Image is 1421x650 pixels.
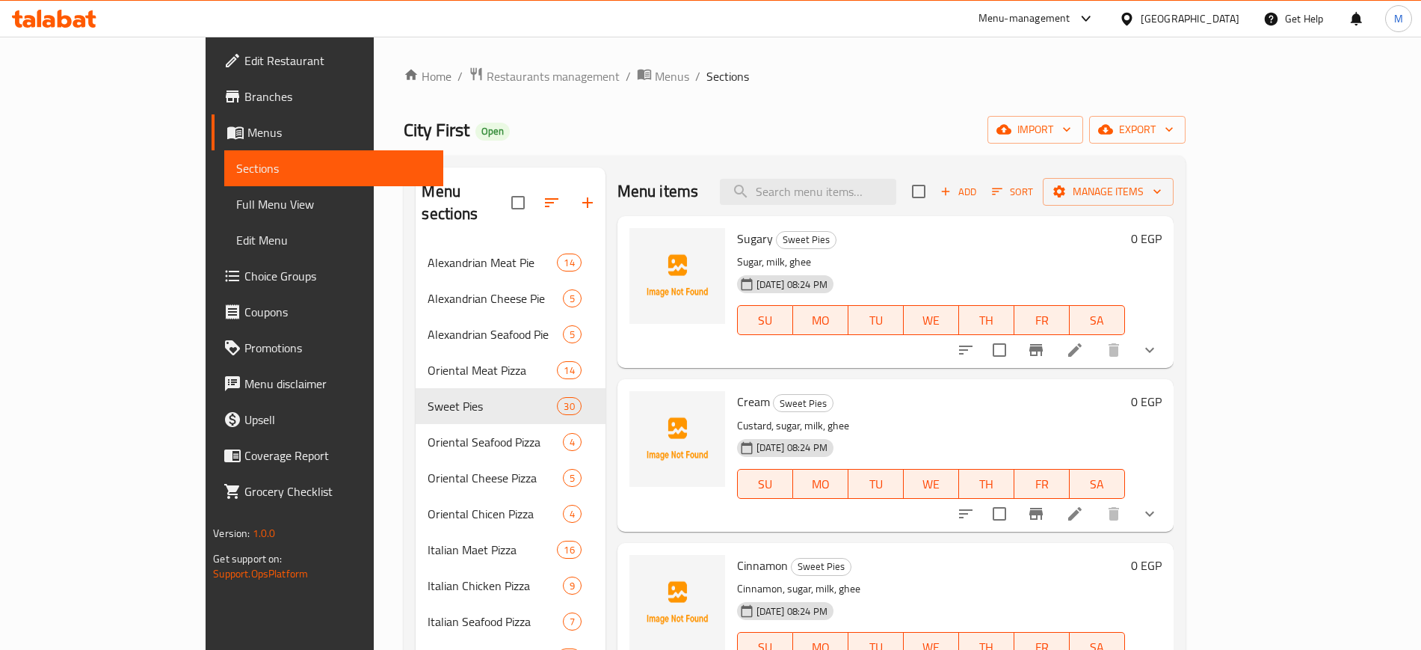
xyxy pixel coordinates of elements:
[224,150,443,186] a: Sections
[965,473,1008,495] span: TH
[777,231,836,248] span: Sweet Pies
[563,577,582,595] div: items
[428,433,562,451] span: Oriental Seafood Pizza
[992,183,1033,200] span: Sort
[1131,555,1162,576] h6: 0 EGP
[1096,332,1132,368] button: delete
[558,256,580,270] span: 14
[629,228,725,324] img: Sugary
[213,524,250,543] span: Version:
[999,120,1071,139] span: import
[428,577,562,595] div: Italian Chicken Pizza
[224,222,443,258] a: Edit Menu
[564,579,581,593] span: 9
[1076,473,1119,495] span: SA
[404,67,1185,86] nav: breadcrumb
[564,615,581,629] span: 7
[1014,305,1070,335] button: FR
[744,310,787,331] span: SU
[720,179,896,205] input: search
[904,305,959,335] button: WE
[1089,116,1186,144] button: export
[213,564,308,583] a: Support.OpsPlatform
[1014,469,1070,499] button: FR
[457,67,463,85] li: /
[655,67,689,85] span: Menus
[1043,178,1174,206] button: Manage items
[212,402,443,438] a: Upsell
[744,473,787,495] span: SU
[848,305,904,335] button: TU
[1101,120,1174,139] span: export
[1076,310,1119,331] span: SA
[244,303,431,321] span: Coupons
[428,541,557,559] div: Italian Maet Pizza
[416,496,605,532] div: Oriental Chicen Pizza4
[910,310,953,331] span: WE
[792,558,851,575] span: Sweet Pies
[1141,341,1159,359] svg: Show Choices
[428,505,562,523] span: Oriental Chicen Pizza
[984,498,1015,530] span: Select to update
[428,289,562,307] span: Alexandrian Cheese Pie
[750,604,833,619] span: [DATE] 08:24 PM
[212,330,443,366] a: Promotions
[737,469,793,499] button: SU
[469,67,620,86] a: Restaurants management
[212,294,443,330] a: Coupons
[428,361,557,379] span: Oriental Meat Pizza
[737,305,793,335] button: SU
[1131,228,1162,249] h6: 0 EGP
[1018,332,1054,368] button: Branch-specific-item
[1096,496,1132,532] button: delete
[1020,473,1064,495] span: FR
[213,549,282,568] span: Get support on:
[959,469,1014,499] button: TH
[1018,496,1054,532] button: Branch-specific-item
[212,79,443,114] a: Branches
[750,278,833,292] span: [DATE] 08:24 PM
[244,482,431,500] span: Grocery Checklist
[938,183,978,200] span: Add
[1141,10,1239,27] div: [GEOGRAPHIC_DATA]
[737,227,773,250] span: Sugary
[244,339,431,357] span: Promotions
[617,180,699,203] h2: Menu items
[558,399,580,414] span: 30
[428,397,557,415] div: Sweet Pies
[236,159,431,177] span: Sections
[416,245,605,280] div: Alexandrian Meat Pie14
[1132,496,1168,532] button: show more
[965,310,1008,331] span: TH
[1070,305,1125,335] button: SA
[212,366,443,402] a: Menu disclaimer
[557,361,581,379] div: items
[1055,183,1162,201] span: Manage items
[564,292,581,306] span: 5
[737,580,1125,598] p: Cinnamon, sugar, milk, ghee
[706,67,749,85] span: Sections
[776,231,836,249] div: Sweet Pies
[903,176,934,207] span: Select section
[848,469,904,499] button: TU
[978,10,1070,28] div: Menu-management
[428,613,562,631] span: Italian Seafood Pizza
[558,364,580,378] span: 14
[564,328,581,342] span: 5
[629,391,725,487] img: Cream
[1131,391,1162,412] h6: 0 EGP
[428,254,557,272] span: Alexandrian Meat Pie
[982,180,1043,203] span: Sort items
[416,460,605,496] div: Oriental Cheese Pizza5
[854,473,898,495] span: TU
[737,554,788,577] span: Cinnamon
[737,253,1125,272] p: Sugar, milk, ghee
[487,67,620,85] span: Restaurants management
[948,332,984,368] button: sort-choices
[1066,341,1084,359] a: Edit menu item
[750,441,833,455] span: [DATE] 08:24 PM
[416,388,605,424] div: Sweet Pies30
[1066,505,1084,523] a: Edit menu item
[854,310,898,331] span: TU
